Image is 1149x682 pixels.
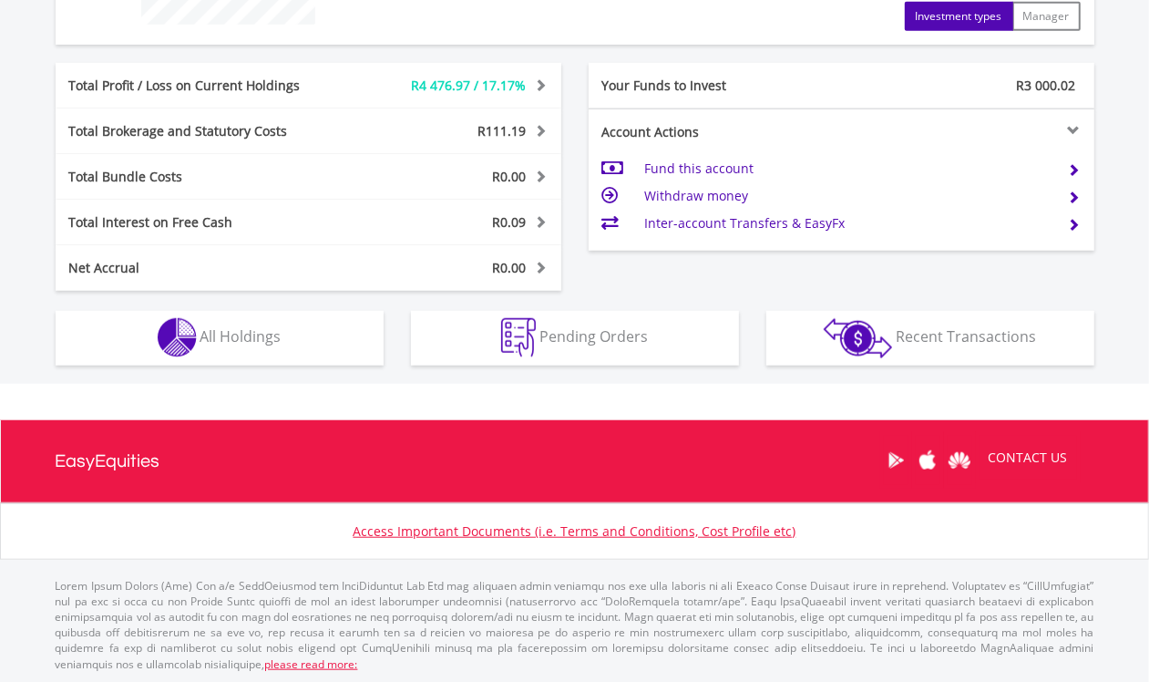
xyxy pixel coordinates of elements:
td: Fund this account [644,155,1053,182]
a: please read more: [265,656,358,672]
p: Lorem Ipsum Dolors (Ame) Con a/e SeddOeiusmod tem InciDiduntut Lab Etd mag aliquaen admin veniamq... [56,578,1094,672]
div: Your Funds to Invest [589,77,842,95]
button: Manager [1012,2,1081,31]
span: R0.00 [493,259,527,276]
span: R0.09 [493,213,527,231]
button: Recent Transactions [766,311,1094,366]
div: Total Brokerage and Statutory Costs [56,122,351,140]
span: R4 476.97 / 17.17% [412,77,527,94]
img: holdings-wht.png [158,318,197,357]
span: R0.00 [493,168,527,185]
button: Investment types [905,2,1013,31]
a: Apple [912,432,944,489]
img: pending_instructions-wht.png [501,318,536,357]
td: Withdraw money [644,182,1053,210]
a: Access Important Documents (i.e. Terms and Conditions, Cost Profile etc) [354,522,796,540]
td: Inter-account Transfers & EasyFx [644,210,1053,237]
a: CONTACT US [976,432,1081,483]
div: Total Profit / Loss on Current Holdings [56,77,351,95]
button: Pending Orders [411,311,739,366]
img: transactions-zar-wht.png [824,318,892,358]
div: Total Interest on Free Cash [56,213,351,232]
a: Google Play [880,432,912,489]
div: Total Bundle Costs [56,168,351,186]
div: Net Accrual [56,259,351,277]
span: All Holdings [200,326,282,346]
a: EasyEquities [56,420,160,502]
button: All Holdings [56,311,384,366]
span: R3 000.02 [1017,77,1076,94]
span: R111.19 [478,122,527,139]
span: Recent Transactions [896,326,1036,346]
a: Huawei [944,432,976,489]
div: Account Actions [589,123,842,141]
span: Pending Orders [539,326,648,346]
